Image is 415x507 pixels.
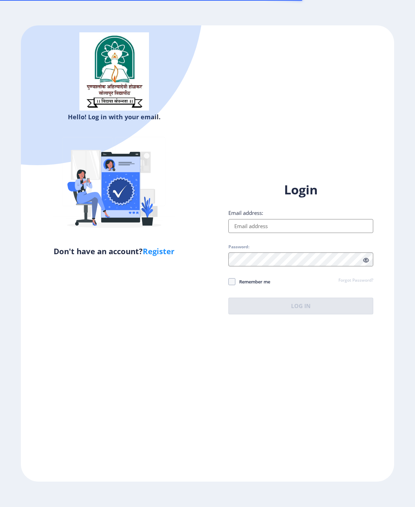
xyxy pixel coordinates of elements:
label: Password: [228,244,249,250]
input: Email address [228,219,373,233]
label: Email address: [228,209,263,216]
button: Log In [228,298,373,314]
img: sulogo.png [79,32,149,111]
a: Forgot Password? [338,277,373,284]
a: Register [143,246,174,256]
h1: Login [228,182,373,198]
span: Remember me [235,277,270,286]
img: Verified-rafiki.svg [53,124,175,246]
h5: Don't have an account? [26,246,202,257]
